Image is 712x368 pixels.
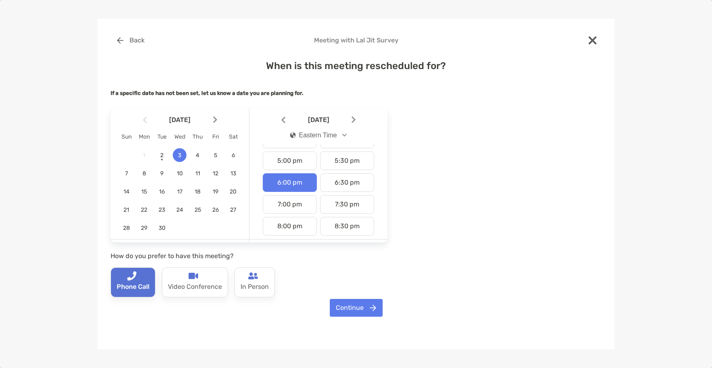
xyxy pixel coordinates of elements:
span: 3 [173,152,186,159]
div: Mon [135,133,153,140]
div: Eastern Time [290,132,337,139]
p: Phone Call [117,281,149,294]
div: 5:00 pm [263,151,317,170]
span: 18 [191,188,205,195]
img: type-call [127,271,136,281]
img: Arrow icon [213,116,217,123]
span: 14 [119,188,133,195]
div: Thu [189,133,207,140]
div: 5:30 pm [320,151,374,170]
img: icon [290,132,296,138]
span: 10 [173,170,186,177]
h5: If a specific date has not been set, let us know a date you are planning for. [111,90,601,96]
span: 23 [155,206,169,213]
span: 17 [173,188,186,195]
div: Wed [171,133,188,140]
div: 8:30 pm [320,217,374,236]
span: 9 [155,170,169,177]
img: close modal [588,36,597,44]
img: button icon [117,37,124,44]
span: 26 [209,206,222,213]
span: 5 [209,152,222,159]
span: 16 [155,188,169,195]
span: 27 [226,206,240,213]
div: 6:00 pm [263,173,317,192]
span: 30 [155,225,169,231]
button: Back [111,32,151,49]
img: Arrow icon [143,116,147,123]
span: [DATE] [149,116,212,124]
div: Sun [117,133,135,140]
span: 2 [155,152,169,159]
div: 7:00 pm [263,195,317,214]
span: 1 [137,152,151,159]
img: Open dropdown arrow [342,134,347,137]
div: 8:00 pm [263,217,317,236]
div: Tue [153,133,171,140]
span: 22 [137,206,151,213]
span: 11 [191,170,205,177]
h4: Meeting with Lal Jit Survey [111,36,601,44]
span: 15 [137,188,151,195]
div: 7:30 pm [320,195,374,214]
img: type-call [188,271,198,281]
span: 29 [137,225,151,231]
h4: When is this meeting rescheduled for? [111,60,601,71]
span: 19 [209,188,222,195]
span: 12 [209,170,222,177]
span: 20 [226,188,240,195]
span: 4 [191,152,205,159]
span: 25 [191,206,205,213]
span: 8 [137,170,151,177]
span: 28 [119,225,133,231]
p: How do you prefer to have this meeting? [111,251,387,261]
span: 21 [119,206,133,213]
div: Fri [207,133,224,140]
span: 13 [226,170,240,177]
img: type-call [248,271,258,281]
span: 6 [226,152,240,159]
p: Video Conference [168,281,222,294]
div: Sat [224,133,242,140]
span: 7 [119,170,133,177]
img: button icon [370,305,376,311]
span: [DATE] [287,116,350,124]
button: iconEastern Time [283,126,354,145]
img: Arrow icon [352,116,356,123]
div: 6:30 pm [320,173,374,192]
span: 24 [173,206,186,213]
img: Arrow icon [281,116,285,123]
button: Continue [330,299,383,317]
p: In Person [241,281,269,294]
